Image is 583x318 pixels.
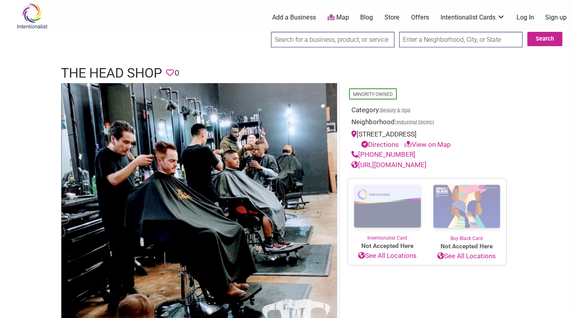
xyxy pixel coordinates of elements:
a: [URL][DOMAIN_NAME] [351,161,427,169]
div: Neighborhood: [351,117,503,129]
a: Beauty & Spa [380,107,410,113]
a: Store [384,13,400,22]
div: [STREET_ADDRESS] [351,129,503,150]
a: Intentionalist Card [348,178,427,242]
button: Search [527,32,562,46]
a: Buy Black Card [427,178,506,242]
span: 0 [175,67,179,79]
img: Buy Black Card [427,178,506,235]
a: Add a Business [272,13,316,22]
input: Enter a Neighborhood, City, or State [399,32,523,47]
a: Offers [411,13,429,22]
a: Map [327,13,349,22]
img: Intentionalist [13,3,51,29]
span: Not Accepted Here [348,242,427,251]
div: Category: [351,105,503,117]
a: See All Locations [348,251,427,261]
a: Minority-Owned [353,92,393,97]
a: Log In [516,13,534,22]
a: See All Locations [427,251,506,261]
a: Blog [360,13,373,22]
img: Intentionalist Card [348,178,427,234]
a: Intentionalist Cards [441,13,505,22]
a: View on Map [404,140,451,148]
input: Search for a business, product, or service [271,32,394,47]
a: Sign up [545,13,567,22]
a: Directions [361,140,399,148]
a: [PHONE_NUMBER] [351,150,415,158]
span: Not Accepted Here [427,242,506,251]
h1: The Head Shop [61,64,162,83]
span: Industrial District [396,120,434,125]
